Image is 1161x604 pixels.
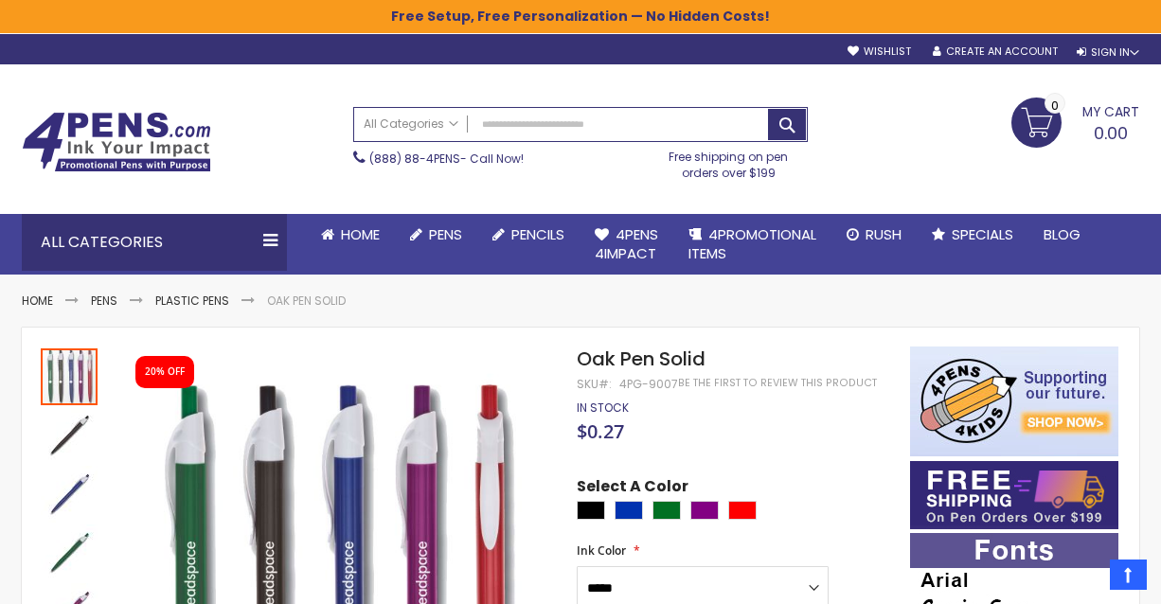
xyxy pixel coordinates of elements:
img: Oak Pen Solid [41,407,98,464]
a: Wishlist [848,44,911,59]
span: All Categories [364,116,458,132]
img: Oak Pen Solid [41,466,98,523]
div: Black [577,501,605,520]
div: 4PG-9007 [619,377,678,392]
span: Ink Color [577,542,626,559]
a: Pencils [477,214,580,256]
span: Rush [866,224,902,244]
img: Oak Pen Solid [41,524,98,581]
a: Top [1110,560,1147,590]
div: 20% OFF [145,365,185,379]
a: 4PROMOTIONALITEMS [673,214,831,275]
a: Create an Account [933,44,1058,59]
span: Oak Pen Solid [577,346,706,372]
img: 4Pens Custom Pens and Promotional Products [22,112,211,172]
div: Free shipping on pen orders over $199 [650,142,809,180]
div: Oak Pen Solid [41,405,99,464]
img: Free shipping on orders over $199 [910,461,1118,529]
div: Green [652,501,681,520]
a: Blog [1028,214,1096,256]
div: Red [728,501,757,520]
a: All Categories [354,108,468,139]
a: Rush [831,214,917,256]
span: Specials [952,224,1013,244]
span: Blog [1044,224,1081,244]
span: Pens [429,224,462,244]
a: Pens [395,214,477,256]
div: Purple [690,501,719,520]
span: Select A Color [577,476,688,502]
span: $0.27 [577,418,624,444]
div: Blue [615,501,643,520]
div: Sign In [1077,45,1139,60]
span: Home [341,224,380,244]
strong: SKU [577,376,612,392]
span: 4Pens 4impact [595,224,658,263]
div: Availability [577,400,629,416]
li: Oak Pen Solid [267,293,346,309]
span: In stock [577,400,629,416]
div: Oak Pen Solid [41,523,99,581]
a: (888) 88-4PENS [369,151,460,167]
span: 0 [1051,97,1059,115]
div: Oak Pen Solid [41,346,99,405]
a: Specials [917,214,1028,256]
a: Pens [91,293,117,309]
a: 0.00 0 [1011,98,1139,145]
span: - Call Now! [369,151,524,167]
a: 4Pens4impact [580,214,673,275]
a: Plastic Pens [155,293,229,309]
a: Be the first to review this product [678,376,877,390]
span: Pencils [511,224,564,244]
a: Home [22,293,53,309]
span: 4PROMOTIONAL ITEMS [688,224,816,263]
a: Home [306,214,395,256]
div: Oak Pen Solid [41,464,99,523]
img: 4pens 4 kids [910,346,1118,456]
span: 0.00 [1094,121,1128,145]
div: All Categories [22,214,287,271]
